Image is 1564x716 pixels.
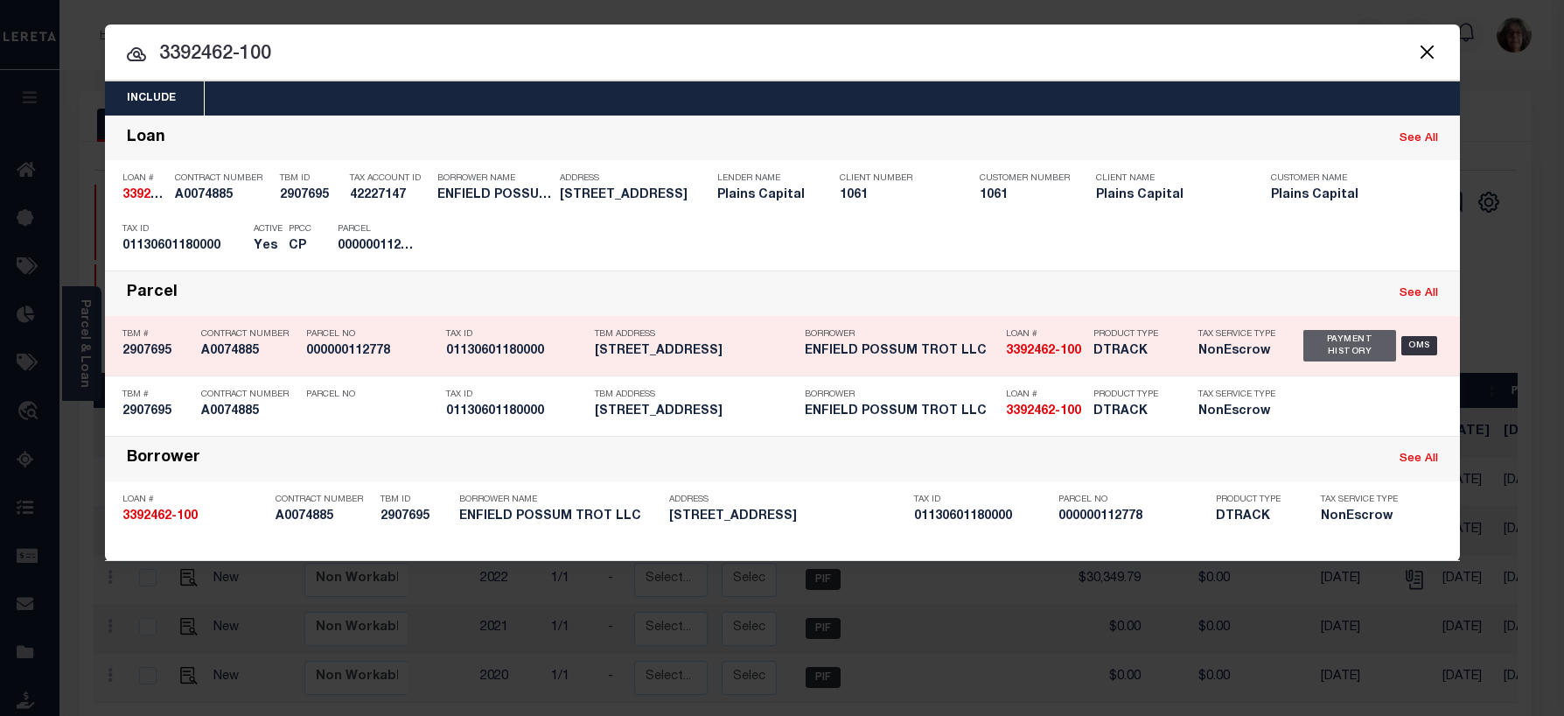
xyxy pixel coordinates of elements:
[306,344,437,359] h5: 000000112778
[805,404,997,419] h5: ENFIELD POSSUM TROT LLC
[1093,390,1172,400] p: Product Type
[122,173,166,184] p: Loan #
[105,81,198,116] button: Include
[1400,288,1438,299] a: See All
[805,329,997,340] p: Borrower
[122,188,166,203] h5: 3392462-100
[122,390,192,400] p: TBM #
[122,189,198,201] strong: 3392462-100
[1093,344,1172,359] h5: DTRACK
[175,188,271,203] h5: A0074885
[1321,495,1408,505] p: Tax Service Type
[122,344,192,359] h5: 2907695
[459,509,660,524] h5: ENFIELD POSSUM TROT LLC
[280,173,341,184] p: TBM ID
[560,188,709,203] h5: 2413 ENFIELD RD AUSTIN TX 78703
[446,329,586,340] p: Tax ID
[350,173,429,184] p: Tax Account ID
[1198,344,1277,359] h5: NonEscrow
[1006,404,1085,419] h5: 3392462-100
[122,329,192,340] p: TBM #
[201,344,297,359] h5: A0074885
[437,173,551,184] p: Borrower Name
[1271,188,1420,203] h5: Plains Capital
[980,188,1067,203] h5: 1061
[1416,40,1439,63] button: Close
[1321,509,1408,524] h5: NonEscrow
[595,329,796,340] p: TBM Address
[446,344,586,359] h5: 01130601180000
[1096,188,1245,203] h5: Plains Capital
[1096,173,1245,184] p: Client Name
[122,510,198,523] strong: 3392462-100
[1006,329,1085,340] p: Loan #
[1400,133,1438,144] a: See All
[1058,509,1207,524] h5: 000000112778
[338,239,416,254] h5: 000000112778
[1006,344,1085,359] h5: 3392462-100
[122,509,267,524] h5: 3392462-100
[127,284,178,304] div: Parcel
[717,173,813,184] p: Lender Name
[669,495,905,505] p: Address
[1093,404,1172,419] h5: DTRACK
[201,404,297,419] h5: A0074885
[201,329,297,340] p: Contract Number
[805,344,997,359] h5: ENFIELD POSSUM TROT LLC
[1198,404,1277,419] h5: NonEscrow
[1058,495,1207,505] p: Parcel No
[1093,329,1172,340] p: Product Type
[1006,390,1085,400] p: Loan #
[127,129,165,149] div: Loan
[276,509,372,524] h5: A0074885
[350,188,429,203] h5: 42227147
[980,173,1070,184] p: Customer Number
[201,390,297,400] p: Contract Number
[1006,345,1081,357] strong: 3392462-100
[122,239,245,254] h5: 01130601180000
[338,224,416,235] p: Parcel
[289,224,311,235] p: PPCC
[446,390,586,400] p: Tax ID
[595,390,796,400] p: TBM Address
[127,449,200,469] div: Borrower
[381,509,450,524] h5: 2907695
[1216,509,1295,524] h5: DTRACK
[1198,329,1277,340] p: Tax Service Type
[254,239,280,254] h5: Yes
[1198,390,1277,400] p: Tax Service Type
[175,173,271,184] p: Contract Number
[717,188,813,203] h5: Plains Capital
[105,39,1460,70] input: Start typing...
[1401,336,1437,355] div: OMS
[306,390,437,400] p: Parcel No
[1400,453,1438,465] a: See All
[840,173,953,184] p: Client Number
[459,495,660,505] p: Borrower Name
[122,224,245,235] p: Tax ID
[122,495,267,505] p: Loan #
[289,239,311,254] h5: CP
[381,495,450,505] p: TBM ID
[122,404,192,419] h5: 2907695
[560,173,709,184] p: Address
[805,390,997,400] p: Borrower
[1216,495,1295,505] p: Product Type
[280,188,341,203] h5: 2907695
[1271,173,1420,184] p: Customer Name
[446,404,586,419] h5: 01130601180000
[595,344,796,359] h5: 2413 ENFIELD RD AUSTIN TX 78703
[1006,405,1081,418] strong: 3392462-100
[276,495,372,505] p: Contract Number
[595,404,796,419] h5: 2413 ENFIELD RD AUSTIN TX 78703
[914,509,1050,524] h5: 01130601180000
[669,509,905,524] h5: 2413 ENFIELD RD AUSTIN TX 78703
[437,188,551,203] h5: ENFIELD POSSUM TROT LLC
[306,329,437,340] p: Parcel No
[254,224,283,235] p: Active
[1303,330,1397,362] div: Payment History
[914,495,1050,505] p: Tax ID
[840,188,953,203] h5: 1061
